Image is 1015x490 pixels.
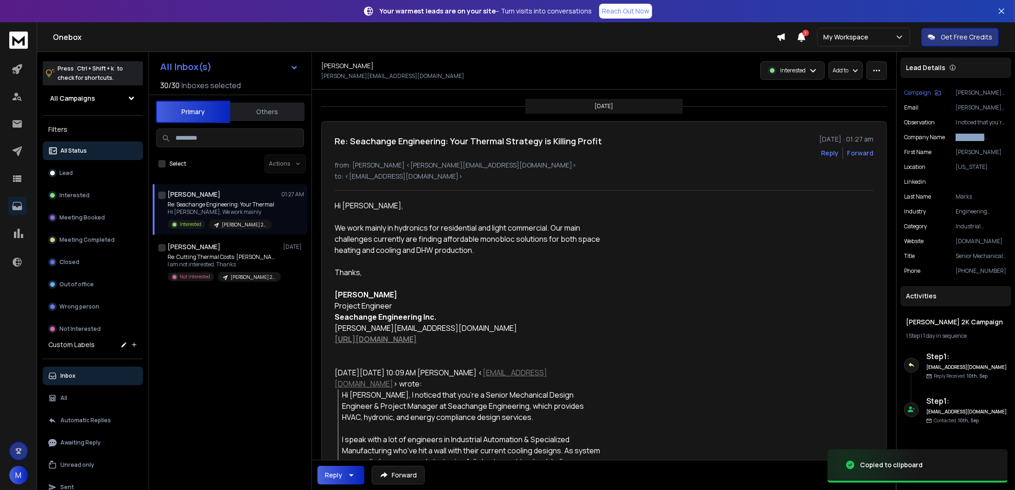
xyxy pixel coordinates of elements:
span: Ctrl + Shift + k [76,63,115,74]
p: Project Engineer [335,300,606,311]
strong: Your warmest leads are on your site [380,6,496,15]
h3: Custom Labels [48,340,95,349]
div: Thanks, [335,267,606,278]
p: I am not interested. Thanks [168,261,279,268]
button: All Status [43,142,143,160]
p: All Status [60,147,87,155]
a: Reach Out Now [599,4,652,19]
button: Automatic Replies [43,411,143,430]
p: location [904,163,925,171]
button: Reply [317,466,364,484]
p: Awaiting Reply [60,439,101,446]
button: Meeting Booked [43,208,143,227]
p: industry [904,208,926,215]
label: Select [169,160,186,168]
p: to: <[EMAIL_ADDRESS][DOMAIN_NAME]> [335,172,873,181]
div: We work mainly in hydronics for residential and light commercial. Our main challenges currently a... [335,222,606,256]
p: category [904,223,927,230]
p: Contacted [934,417,979,424]
div: Forward [847,148,873,158]
p: Reach Out Now [602,6,649,16]
p: Get Free Credits [941,32,992,42]
button: Reply [821,148,839,158]
button: Closed [43,253,143,271]
p: My Workspace [823,32,872,42]
p: [PERSON_NAME] 2K Campaign [231,274,275,281]
p: Last Name [904,193,931,200]
p: observation [904,119,935,126]
h1: Onebox [53,32,776,43]
p: Not Interested [180,273,210,280]
p: Interested [780,67,806,74]
button: Out of office [43,275,143,294]
p: Hi [PERSON_NAME], We work mainly [168,208,274,216]
div: Reply [325,471,342,480]
p: [PERSON_NAME] 2K Campaign [956,89,1008,97]
button: Unread only [43,456,143,474]
span: 1 day in sequence [923,332,967,340]
p: [PERSON_NAME][EMAIL_ADDRESS][DOMAIN_NAME] [321,72,464,80]
div: Hi [PERSON_NAME], I noticed that you're a Senior Mechanical Design Engineer & Project Manager at ... [343,389,606,423]
p: Meeting Booked [59,214,105,221]
span: 1 Step [906,332,920,340]
h6: Step 1 : [926,351,1008,362]
p: Engineering Services [956,208,1008,215]
p: Marks [956,193,1008,200]
button: Lead [43,164,143,182]
div: [DATE][DATE] 10:09 AM [PERSON_NAME] < > wrote: [335,367,606,389]
p: from: [PERSON_NAME] <[PERSON_NAME][EMAIL_ADDRESS][DOMAIN_NAME]> [335,161,873,170]
h6: [EMAIL_ADDRESS][DOMAIN_NAME] [926,408,1008,415]
button: Get Free Credits [921,28,999,46]
p: Automatic Replies [60,417,111,424]
p: Not Interested [59,325,101,333]
button: Forward [372,466,425,484]
p: Add to [833,67,848,74]
span: 30 / 30 [160,80,180,91]
p: [US_STATE] [956,163,1008,171]
a: [URL][DOMAIN_NAME] [335,334,417,344]
button: Awaiting Reply [43,433,143,452]
button: All Inbox(s) [153,58,306,76]
b: [PERSON_NAME] [335,290,397,300]
p: Interested [59,192,90,199]
h1: [PERSON_NAME] 2K Campaign [906,317,1006,327]
div: | [906,332,1006,340]
p: Unread only [60,461,94,469]
p: title [904,252,915,260]
p: Lead Details [906,63,945,72]
p: 01:27 AM [281,191,304,198]
button: Meeting Completed [43,231,143,249]
button: Interested [43,186,143,205]
h3: Inboxes selected [181,80,241,91]
p: Industrial Automation & Specialized Manufacturing [956,223,1008,230]
p: [DATE] [283,243,304,251]
span: 1 [802,30,809,36]
p: Meeting Completed [59,236,115,244]
p: Senior Mechanical Design Engineer & Project Manager [956,252,1008,260]
span: 10th, Sep [967,373,988,379]
p: Closed [59,258,79,266]
p: [DOMAIN_NAME] [956,238,1008,245]
div: I speak with a lot of engineers in Industrial Automation & Specialized Manufacturing who've hit a... [343,434,606,478]
p: website [904,238,924,245]
p: First Name [904,148,931,156]
p: Seachange Engineering [956,134,1008,141]
p: [PERSON_NAME] [956,148,1008,156]
p: Company Name [904,134,945,141]
p: Phone [904,267,920,275]
p: Re: Seachange Engineering: Your Thermal [168,201,274,208]
button: M [9,466,28,484]
h3: Filters [43,123,143,136]
button: Inbox [43,367,143,385]
p: [PERSON_NAME][EMAIL_ADDRESS][DOMAIN_NAME] [335,322,606,334]
p: [DATE] : 01:27 am [819,135,873,144]
div: Copied to clipboard [860,460,923,470]
h1: [PERSON_NAME] [168,242,220,251]
button: Primary [156,101,230,123]
h6: Step 1 : [926,395,1008,406]
div: Hi [PERSON_NAME], [335,200,606,211]
h6: [EMAIL_ADDRESS][DOMAIN_NAME] [926,364,1008,371]
p: I noticed that you're a Senior Mechanical Design Engineer & Project Manager at Seachange Engineer... [956,119,1008,126]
